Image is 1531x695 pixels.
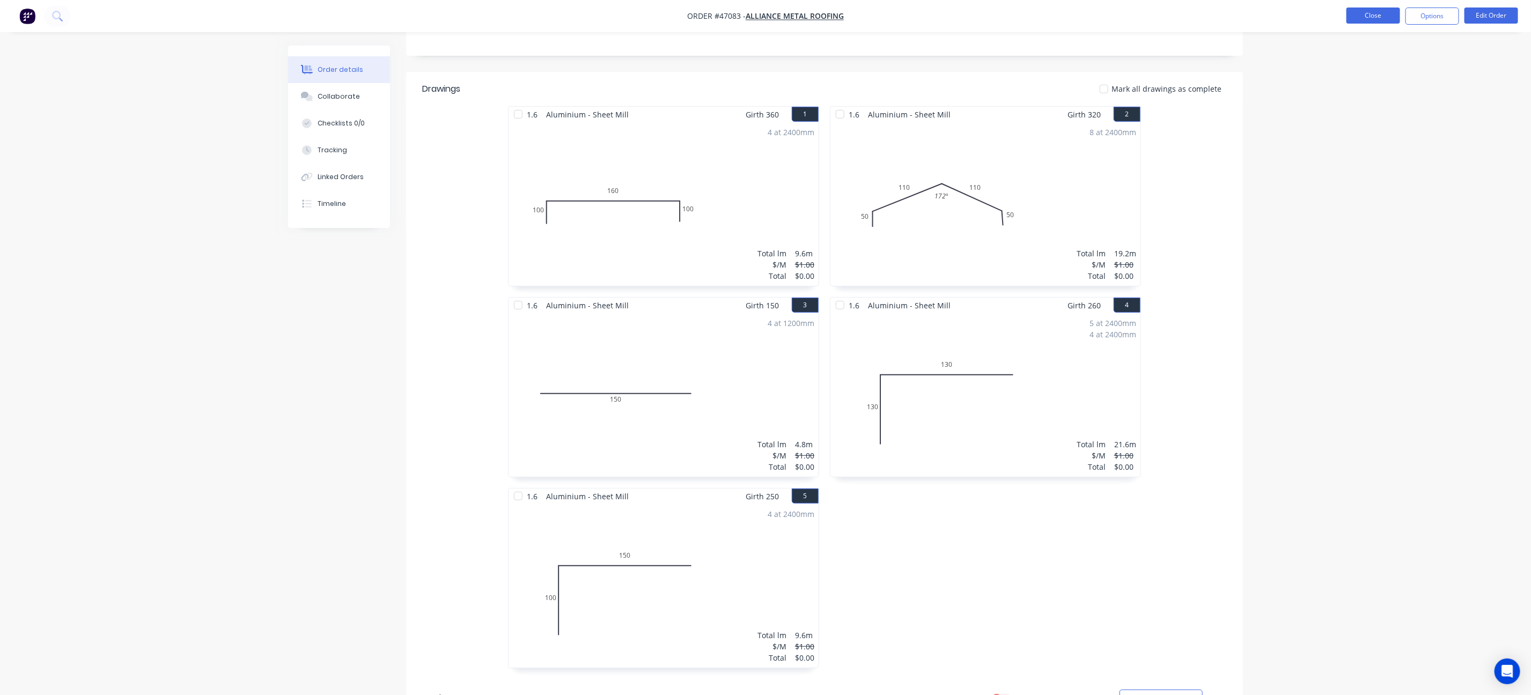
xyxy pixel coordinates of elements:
span: 1.6 [522,107,542,122]
span: Aluminium - Sheet Mill [864,107,955,122]
div: Total lm [757,630,786,641]
span: 1.6 [844,298,864,313]
div: 8 at 2400mm [1090,127,1136,138]
div: Linked Orders [318,172,364,182]
button: 2 [1114,107,1140,122]
div: Total [1077,461,1106,472]
button: Linked Orders [288,164,390,190]
div: 05011011050172º8 at 2400mmTotal lm$/MTotal19.2m$1.00$0.00 [830,122,1140,286]
div: Total lm [1077,248,1106,259]
button: Edit Order [1464,8,1518,24]
span: 1.6 [522,489,542,504]
div: $0.00 [795,461,814,472]
span: 1.6 [522,298,542,313]
div: 4.8m [795,439,814,450]
button: Order details [288,56,390,83]
div: 01001601004 at 2400mmTotal lm$/MTotal9.6m$1.00$0.00 [509,122,819,286]
span: Girth 150 [746,298,779,313]
button: 3 [792,298,819,313]
div: Total lm [757,439,786,450]
div: $/M [757,259,786,270]
div: Total [1077,270,1106,282]
span: Girth 360 [746,107,779,122]
button: 1 [792,107,819,122]
div: $1.00 [795,641,814,652]
div: $1.00 [795,450,814,461]
span: Mark all drawings as complete [1112,83,1221,94]
div: Collaborate [318,92,360,101]
button: Close [1346,8,1400,24]
img: Factory [19,8,35,24]
div: $0.00 [1114,270,1136,282]
div: Tracking [318,145,348,155]
button: 5 [792,489,819,504]
span: Aluminium - Sheet Mill [542,489,633,504]
div: $1.00 [1114,259,1136,270]
div: Total [757,461,786,472]
span: Girth 250 [746,489,779,504]
div: $0.00 [795,652,814,663]
div: 9.6m [795,248,814,259]
div: $0.00 [1114,461,1136,472]
div: Total lm [1077,439,1106,450]
div: Order details [318,65,364,75]
div: Timeline [318,199,347,209]
span: Girth 320 [1068,107,1101,122]
span: Aluminium - Sheet Mill [864,298,955,313]
button: Options [1405,8,1459,25]
div: 01001504 at 2400mmTotal lm$/MTotal9.6m$1.00$0.00 [509,504,819,668]
span: 1.6 [844,107,864,122]
div: 4 at 1200mm [768,317,814,329]
div: $/M [1077,450,1106,461]
div: $/M [757,641,786,652]
div: Drawings [422,83,460,95]
div: 4 at 2400mm [768,127,814,138]
button: Collaborate [288,83,390,110]
div: Total [757,652,786,663]
div: 21.6m [1114,439,1136,450]
div: 19.2m [1114,248,1136,259]
a: ALLIANCE METAL ROOFING [746,11,844,21]
div: $1.00 [795,259,814,270]
div: $0.00 [795,270,814,282]
div: $/M [757,450,786,461]
span: Girth 260 [1068,298,1101,313]
button: Tracking [288,137,390,164]
div: 4 at 2400mm [768,508,814,520]
div: Open Intercom Messenger [1495,659,1520,684]
button: Checklists 0/0 [288,110,390,137]
div: 5 at 2400mm [1090,317,1136,329]
div: Total [757,270,786,282]
button: 4 [1114,298,1140,313]
span: Aluminium - Sheet Mill [542,298,633,313]
div: $1.00 [1114,450,1136,461]
span: Aluminium - Sheet Mill [542,107,633,122]
div: $/M [1077,259,1106,270]
span: Order #47083 - [687,11,746,21]
div: 01301305 at 2400mm4 at 2400mmTotal lm$/MTotal21.6m$1.00$0.00 [830,313,1140,477]
div: Total lm [757,248,786,259]
div: 01504 at 1200mmTotal lm$/MTotal4.8m$1.00$0.00 [509,313,819,477]
div: 9.6m [795,630,814,641]
div: 4 at 2400mm [1090,329,1136,340]
button: Timeline [288,190,390,217]
div: Checklists 0/0 [318,119,365,128]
